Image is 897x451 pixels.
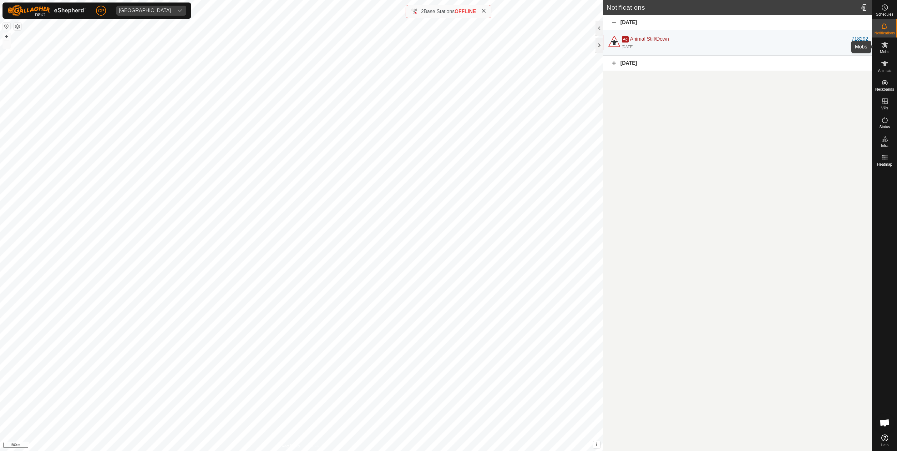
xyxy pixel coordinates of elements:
[116,6,174,16] span: Manbulloo Station
[455,9,476,14] span: OFFLINE
[877,163,892,166] span: Heatmap
[622,36,629,43] span: Ad
[424,9,455,14] span: Base Stations
[875,88,894,91] span: Neckbands
[879,125,890,129] span: Status
[3,23,10,30] button: Reset Map
[119,8,171,13] div: [GEOGRAPHIC_DATA]
[874,31,895,35] span: Notifications
[3,33,10,40] button: +
[603,15,872,30] div: [DATE]
[8,5,86,16] img: Gallagher Logo
[98,8,104,14] span: CP
[881,144,888,148] span: Infra
[607,4,859,11] h2: Notifications
[174,6,186,16] div: dropdown trigger
[876,13,893,16] span: Schedules
[596,442,597,447] span: i
[630,36,669,42] span: Animal Still/Down
[852,35,868,43] div: 718292
[3,41,10,48] button: –
[421,9,424,14] span: 2
[14,23,21,30] button: Map Layers
[622,44,634,50] div: [DATE]
[603,56,872,71] div: [DATE]
[878,69,891,73] span: Animals
[881,106,888,110] span: VPs
[880,50,889,54] span: Mobs
[875,413,894,432] div: Open chat
[307,443,326,448] a: Contact Us
[872,432,897,449] a: Help
[593,441,600,448] button: i
[881,443,889,447] span: Help
[277,443,300,448] a: Privacy Policy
